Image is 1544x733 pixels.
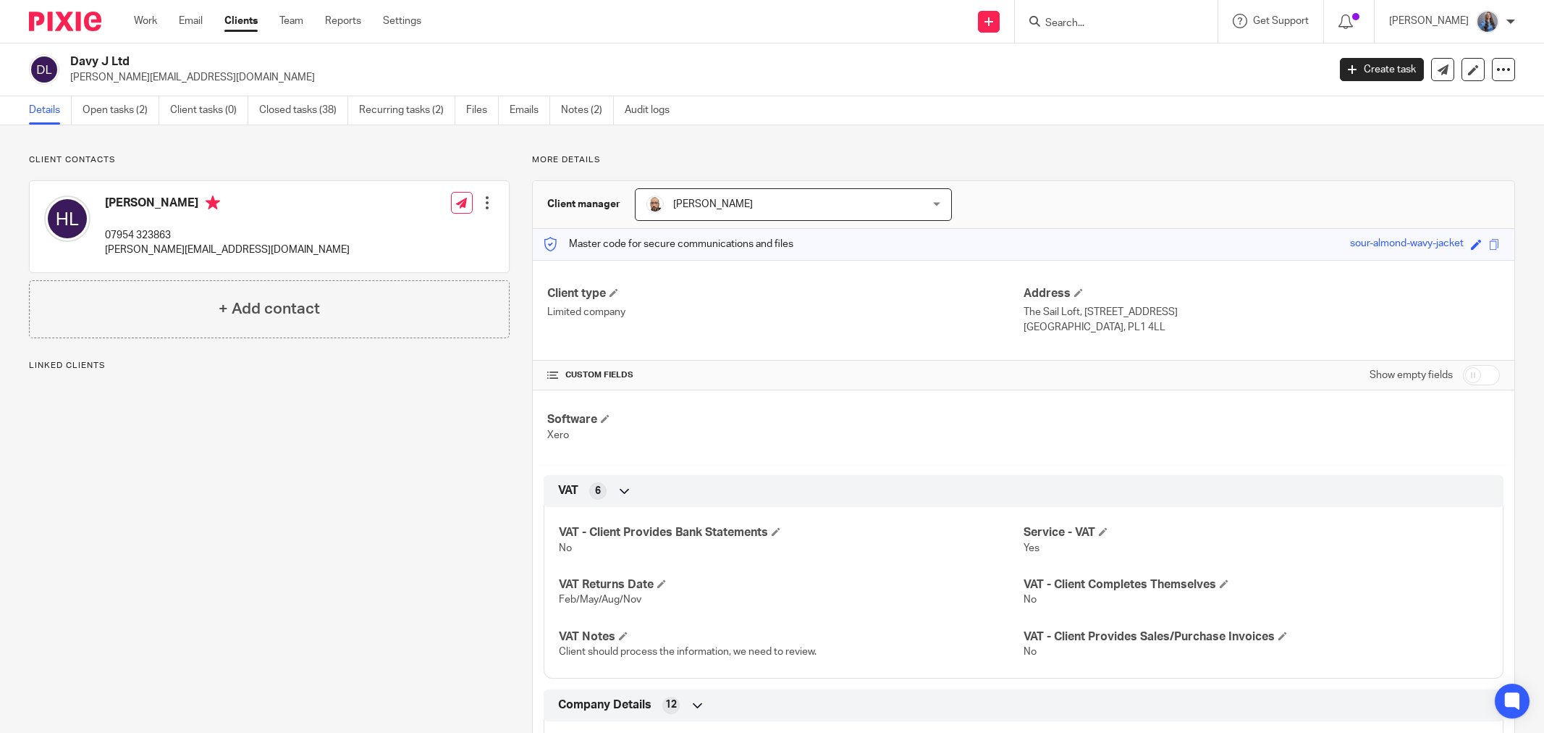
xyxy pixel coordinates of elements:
[547,197,620,211] h3: Client manager
[1350,236,1464,253] div: sour-almond-wavy-jacket
[559,577,1024,592] h4: VAT Returns Date
[179,14,203,28] a: Email
[1024,543,1039,553] span: Yes
[224,14,258,28] a: Clients
[279,14,303,28] a: Team
[1024,286,1500,301] h4: Address
[29,12,101,31] img: Pixie
[83,96,159,125] a: Open tasks (2)
[105,196,350,214] h4: [PERSON_NAME]
[559,595,641,605] span: Feb/May/Aug/Nov
[29,54,59,85] img: svg%3E
[29,96,72,125] a: Details
[1044,17,1174,30] input: Search
[105,243,350,257] p: [PERSON_NAME][EMAIL_ADDRESS][DOMAIN_NAME]
[547,369,1024,381] h4: CUSTOM FIELDS
[665,698,677,712] span: 12
[1024,595,1037,605] span: No
[1024,305,1500,319] p: The Sail Loft, [STREET_ADDRESS]
[70,70,1318,85] p: [PERSON_NAME][EMAIL_ADDRESS][DOMAIN_NAME]
[206,196,220,210] i: Primary
[1389,14,1469,28] p: [PERSON_NAME]
[673,199,753,209] span: [PERSON_NAME]
[1476,10,1499,33] img: Amanda-scaled.jpg
[559,543,572,553] span: No
[547,305,1024,319] p: Limited company
[359,96,455,125] a: Recurring tasks (2)
[625,96,680,125] a: Audit logs
[595,484,601,498] span: 6
[383,14,421,28] a: Settings
[547,412,1024,427] h4: Software
[105,228,350,243] p: 07954 323863
[70,54,1068,70] h2: Davy J Ltd
[559,525,1024,540] h4: VAT - Client Provides Bank Statements
[259,96,348,125] a: Closed tasks (38)
[1024,320,1500,335] p: [GEOGRAPHIC_DATA], PL1 4LL
[1024,629,1488,645] h4: VAT - Client Provides Sales/Purchase Invoices
[170,96,248,125] a: Client tasks (0)
[510,96,550,125] a: Emails
[466,96,499,125] a: Files
[1024,525,1488,540] h4: Service - VAT
[559,647,817,657] span: Client should process the information, we need to review.
[646,196,664,213] img: Daryl.jpg
[29,154,510,166] p: Client contacts
[547,430,569,440] span: Xero
[1340,58,1424,81] a: Create task
[1024,577,1488,592] h4: VAT - Client Completes Themselves
[532,154,1515,166] p: More details
[559,629,1024,645] h4: VAT Notes
[134,14,157,28] a: Work
[29,360,510,372] p: Linked clients
[1370,368,1453,382] label: Show empty fields
[325,14,361,28] a: Reports
[544,237,793,251] p: Master code for secure communications and files
[547,286,1024,301] h4: Client type
[1253,16,1309,26] span: Get Support
[561,96,614,125] a: Notes (2)
[44,196,90,242] img: svg%3E
[558,483,578,498] span: VAT
[219,298,320,320] h4: + Add contact
[558,698,651,713] span: Company Details
[1024,647,1037,657] span: No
